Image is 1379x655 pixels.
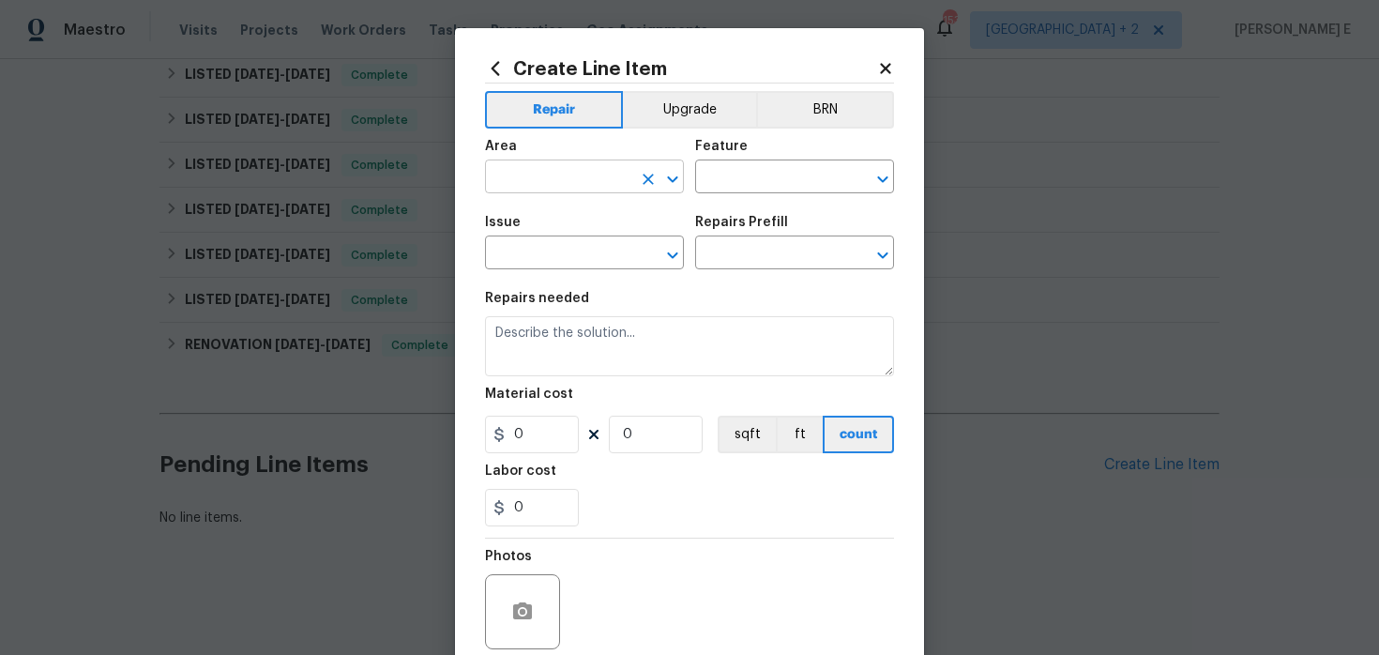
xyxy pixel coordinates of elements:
[485,465,556,478] h5: Labor cost
[485,292,589,305] h5: Repairs needed
[623,91,757,129] button: Upgrade
[485,140,517,153] h5: Area
[695,216,788,229] h5: Repairs Prefill
[776,416,823,453] button: ft
[485,216,521,229] h5: Issue
[485,91,623,129] button: Repair
[659,242,686,268] button: Open
[695,140,748,153] h5: Feature
[756,91,894,129] button: BRN
[485,58,877,79] h2: Create Line Item
[823,416,894,453] button: count
[870,166,896,192] button: Open
[485,388,573,401] h5: Material cost
[485,550,532,563] h5: Photos
[659,166,686,192] button: Open
[718,416,776,453] button: sqft
[635,166,661,192] button: Clear
[870,242,896,268] button: Open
